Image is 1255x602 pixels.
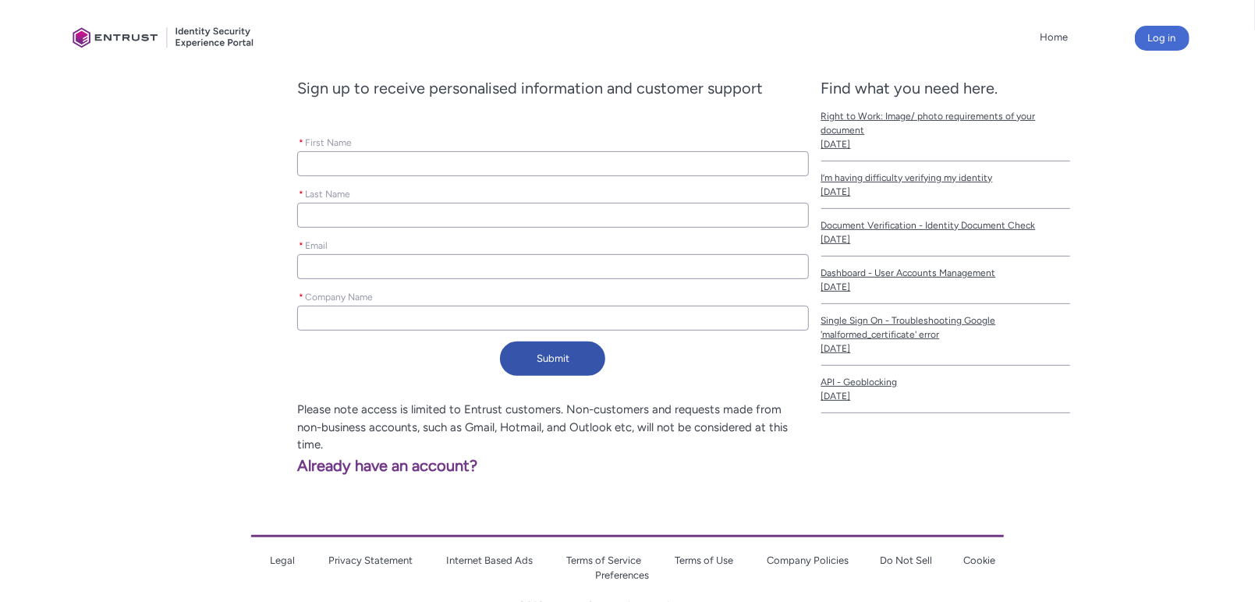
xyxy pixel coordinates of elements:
[821,109,1070,137] span: Right to Work: Image/ photo requirements of your document
[297,184,356,201] label: Last Name
[821,257,1070,304] a: Dashboard - User Accounts Management[DATE]
[821,304,1070,366] a: Single Sign On - Troubleshooting Google 'malformed_certificate' error[DATE]
[500,342,605,376] button: Submit
[299,189,303,200] abbr: required
[821,234,851,245] lightning-formatted-date-time: [DATE]
[297,287,379,304] label: Company Name
[821,313,1070,342] span: Single Sign On - Troubleshooting Google 'malformed_certificate' error
[79,401,809,454] p: Please note access is limited to Entrust customers. Non-customers and requests made from non-busi...
[566,554,641,566] a: Terms of Service
[79,456,478,475] a: Already have an account?
[297,235,334,253] label: Email
[821,366,1070,413] a: API - Geoblocking[DATE]
[270,554,295,566] a: Legal
[299,240,303,251] abbr: required
[446,554,533,566] a: Internet Based Ads
[297,76,808,100] span: Sign up to receive personalised information and customer support
[297,133,358,150] label: First Name
[299,292,303,303] abbr: required
[821,161,1070,209] a: I’m having difficulty verifying my identity[DATE]
[821,218,1070,232] span: Document Verification - Identity Document Check
[821,186,851,197] lightning-formatted-date-time: [DATE]
[821,139,851,150] lightning-formatted-date-time: [DATE]
[1037,26,1072,49] a: Home
[767,554,849,566] a: Company Policies
[821,343,851,354] lightning-formatted-date-time: [DATE]
[821,266,1070,280] span: Dashboard - User Accounts Management
[328,554,413,566] a: Privacy Statement
[821,171,1070,185] span: I’m having difficulty verifying my identity
[821,282,851,292] lightning-formatted-date-time: [DATE]
[675,554,733,566] a: Terms of Use
[821,391,851,402] lightning-formatted-date-time: [DATE]
[299,137,303,148] abbr: required
[880,554,932,566] a: Do Not Sell
[821,209,1070,257] a: Document Verification - Identity Document Check[DATE]
[1135,26,1189,51] button: Log in
[821,375,1070,389] span: API - Geoblocking
[821,79,998,97] span: Find what you need here.
[821,100,1070,161] a: Right to Work: Image/ photo requirements of your document[DATE]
